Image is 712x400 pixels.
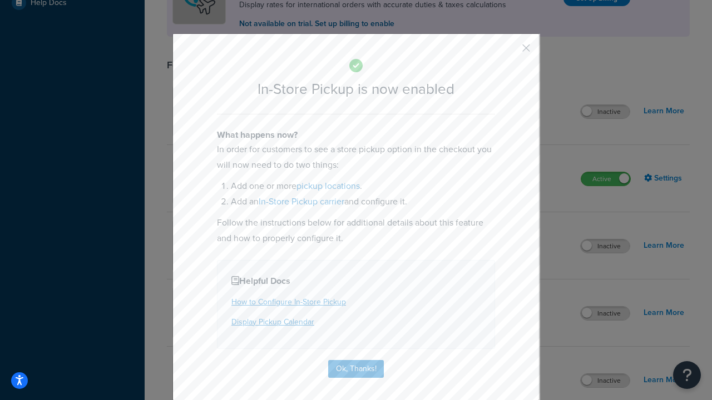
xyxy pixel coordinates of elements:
[231,274,481,288] h4: Helpful Docs
[217,215,495,246] p: Follow the instructions below for additional details about this feature and how to properly confi...
[217,142,495,173] p: In order for customers to see a store pickup option in the checkout you will now need to do two t...
[296,179,360,192] a: pickup locations
[231,178,495,194] li: Add one or more .
[217,81,495,97] h2: In-Store Pickup is now enabled
[328,360,384,378] button: Ok, Thanks!
[259,195,344,208] a: In-Store Pickup carrier
[217,128,495,142] h4: What happens now?
[231,194,495,209] li: Add an and configure it.
[231,316,314,328] a: Display Pickup Calendar
[231,296,346,308] a: How to Configure In-Store Pickup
